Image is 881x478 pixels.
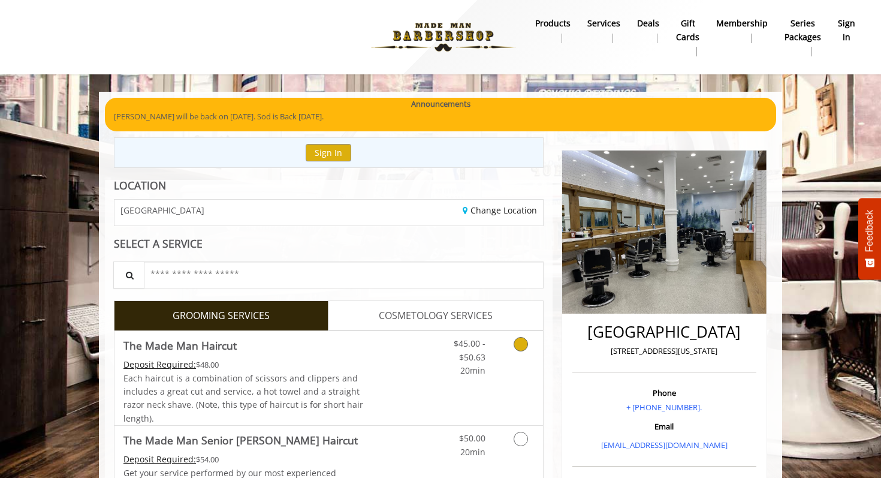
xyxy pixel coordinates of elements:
[114,110,767,123] p: [PERSON_NAME] will be back on [DATE]. Sod is Back [DATE].
[626,402,702,413] a: + [PHONE_NUMBER].
[459,432,485,444] span: $50.00
[637,17,659,30] b: Deals
[306,144,351,161] button: Sign In
[460,365,485,376] span: 20min
[379,308,493,324] span: COSMETOLOGY SERVICES
[668,15,708,59] a: Gift cardsgift cards
[587,17,620,30] b: Services
[361,4,526,70] img: Made Man Barbershop logo
[460,446,485,458] span: 20min
[575,345,753,357] p: [STREET_ADDRESS][US_STATE]
[123,432,358,449] b: The Made Man Senior [PERSON_NAME] Haircut
[120,206,204,215] span: [GEOGRAPHIC_DATA]
[123,453,364,466] div: $54.00
[575,422,753,431] h3: Email
[785,17,821,44] b: Series packages
[123,358,364,371] div: $48.00
[454,338,485,362] span: $45.00 - $50.63
[676,17,699,44] b: gift cards
[123,337,237,354] b: The Made Man Haircut
[716,17,768,30] b: Membership
[123,372,363,424] span: Each haircut is a combination of scissors and clippers and includes a great cut and service, a ho...
[123,453,196,465] span: This service needs some Advance to be paid before we block your appointment
[838,17,855,44] b: sign in
[864,210,875,252] span: Feedback
[535,17,571,30] b: products
[579,15,629,46] a: ServicesServices
[776,15,829,59] a: Series packagesSeries packages
[113,261,144,288] button: Service Search
[463,205,537,216] a: Change Location
[858,198,881,279] button: Feedback - Show survey
[114,178,166,193] b: LOCATION
[629,15,668,46] a: DealsDeals
[123,359,196,370] span: This service needs some Advance to be paid before we block your appointment
[829,15,864,46] a: sign insign in
[601,440,728,450] a: [EMAIL_ADDRESS][DOMAIN_NAME]
[708,15,776,46] a: MembershipMembership
[575,323,753,341] h2: [GEOGRAPHIC_DATA]
[173,308,270,324] span: GROOMING SERVICES
[575,389,753,397] h3: Phone
[527,15,579,46] a: Productsproducts
[411,98,470,110] b: Announcements
[114,238,544,249] div: SELECT A SERVICE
